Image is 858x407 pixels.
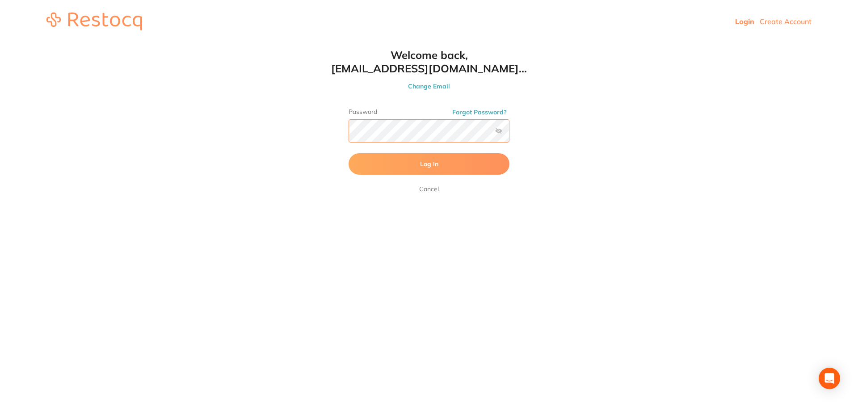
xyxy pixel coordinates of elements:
[331,82,527,90] button: Change Email
[349,153,509,175] button: Log In
[46,13,142,30] img: restocq_logo.svg
[417,184,441,194] a: Cancel
[331,48,527,75] h1: Welcome back, [EMAIL_ADDRESS][DOMAIN_NAME]...
[819,368,840,389] div: Open Intercom Messenger
[420,160,438,168] span: Log In
[760,17,812,26] a: Create Account
[450,108,509,116] button: Forgot Password?
[735,17,754,26] a: Login
[349,108,509,116] label: Password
